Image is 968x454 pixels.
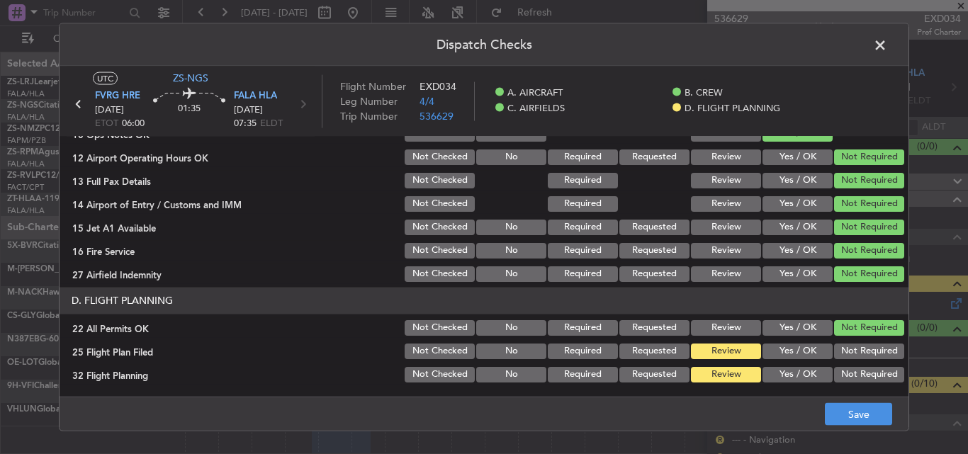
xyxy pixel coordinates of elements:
[691,266,761,281] button: Review
[834,195,904,211] button: Not Required
[685,86,723,100] span: B. CREW
[762,172,833,188] button: Yes / OK
[691,242,761,258] button: Review
[834,149,904,164] button: Not Required
[691,366,761,382] button: Review
[834,219,904,234] button: Not Required
[762,242,833,258] button: Yes / OK
[834,319,904,335] button: Not Required
[762,319,833,335] button: Yes / OK
[691,172,761,188] button: Review
[762,219,833,234] button: Yes / OK
[762,343,833,358] button: Yes / OK
[691,343,761,358] button: Review
[691,149,761,164] button: Review
[691,319,761,335] button: Review
[685,102,780,116] span: D. FLIGHT PLANNING
[834,343,904,358] button: Not Required
[825,403,892,426] button: Save
[834,172,904,188] button: Not Required
[762,366,833,382] button: Yes / OK
[762,149,833,164] button: Yes / OK
[762,195,833,211] button: Yes / OK
[834,366,904,382] button: Not Required
[834,242,904,258] button: Not Required
[834,266,904,281] button: Not Required
[60,23,908,66] header: Dispatch Checks
[691,195,761,211] button: Review
[691,219,761,234] button: Review
[762,266,833,281] button: Yes / OK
